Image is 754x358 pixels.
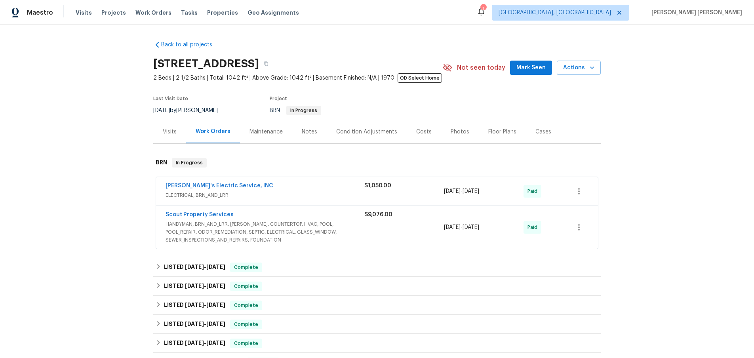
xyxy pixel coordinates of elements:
[166,183,273,189] a: [PERSON_NAME]'s Electric Service, INC
[153,150,601,175] div: BRN In Progress
[153,258,601,277] div: LISTED [DATE]-[DATE]Complete
[231,339,261,347] span: Complete
[499,9,611,17] span: [GEOGRAPHIC_DATA], [GEOGRAPHIC_DATA]
[164,301,225,310] h6: LISTED
[259,57,273,71] button: Copy Address
[185,302,225,308] span: -
[457,64,505,72] span: Not seen today
[444,223,479,231] span: -
[270,108,321,113] span: BRN
[527,223,541,231] span: Paid
[185,283,225,289] span: -
[196,128,230,135] div: Work Orders
[76,9,92,17] span: Visits
[444,225,461,230] span: [DATE]
[231,301,261,309] span: Complete
[364,212,392,217] span: $9,076.00
[270,96,287,101] span: Project
[166,220,364,244] span: HANDYMAN, BRN_AND_LRR, [PERSON_NAME], COUNTERTOP, HVAC, POOL, POOL_REPAIR, ODOR_REMEDIATION, SEPT...
[101,9,126,17] span: Projects
[302,128,317,136] div: Notes
[153,41,229,49] a: Back to all projects
[364,183,391,189] span: $1,050.00
[231,282,261,290] span: Complete
[153,106,227,115] div: by [PERSON_NAME]
[451,128,469,136] div: Photos
[527,187,541,195] span: Paid
[173,159,206,167] span: In Progress
[181,10,198,15] span: Tasks
[153,96,188,101] span: Last Visit Date
[164,263,225,272] h6: LISTED
[510,61,552,75] button: Mark Seen
[185,321,225,327] span: -
[166,191,364,199] span: ELECTRICAL, BRN_AND_LRR
[164,339,225,348] h6: LISTED
[207,9,238,17] span: Properties
[249,128,283,136] div: Maintenance
[206,302,225,308] span: [DATE]
[27,9,53,17] span: Maestro
[480,5,486,13] div: 1
[231,320,261,328] span: Complete
[153,334,601,353] div: LISTED [DATE]-[DATE]Complete
[488,128,516,136] div: Floor Plans
[463,225,479,230] span: [DATE]
[206,321,225,327] span: [DATE]
[398,73,442,83] span: OD Select Home
[563,63,594,73] span: Actions
[206,283,225,289] span: [DATE]
[185,321,204,327] span: [DATE]
[163,128,177,136] div: Visits
[557,61,601,75] button: Actions
[336,128,397,136] div: Condition Adjustments
[648,9,742,17] span: [PERSON_NAME] [PERSON_NAME]
[287,108,320,113] span: In Progress
[185,302,204,308] span: [DATE]
[535,128,551,136] div: Cases
[164,282,225,291] h6: LISTED
[153,277,601,296] div: LISTED [DATE]-[DATE]Complete
[185,264,225,270] span: -
[463,189,479,194] span: [DATE]
[444,187,479,195] span: -
[164,320,225,329] h6: LISTED
[248,9,299,17] span: Geo Assignments
[206,264,225,270] span: [DATE]
[185,340,204,346] span: [DATE]
[206,340,225,346] span: [DATE]
[166,212,234,217] a: Scout Property Services
[135,9,171,17] span: Work Orders
[185,264,204,270] span: [DATE]
[153,296,601,315] div: LISTED [DATE]-[DATE]Complete
[153,60,259,68] h2: [STREET_ADDRESS]
[185,283,204,289] span: [DATE]
[185,340,225,346] span: -
[416,128,432,136] div: Costs
[516,63,546,73] span: Mark Seen
[153,315,601,334] div: LISTED [DATE]-[DATE]Complete
[444,189,461,194] span: [DATE]
[231,263,261,271] span: Complete
[153,74,443,82] span: 2 Beds | 2 1/2 Baths | Total: 1042 ft² | Above Grade: 1042 ft² | Basement Finished: N/A | 1970
[156,158,167,168] h6: BRN
[153,108,170,113] span: [DATE]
